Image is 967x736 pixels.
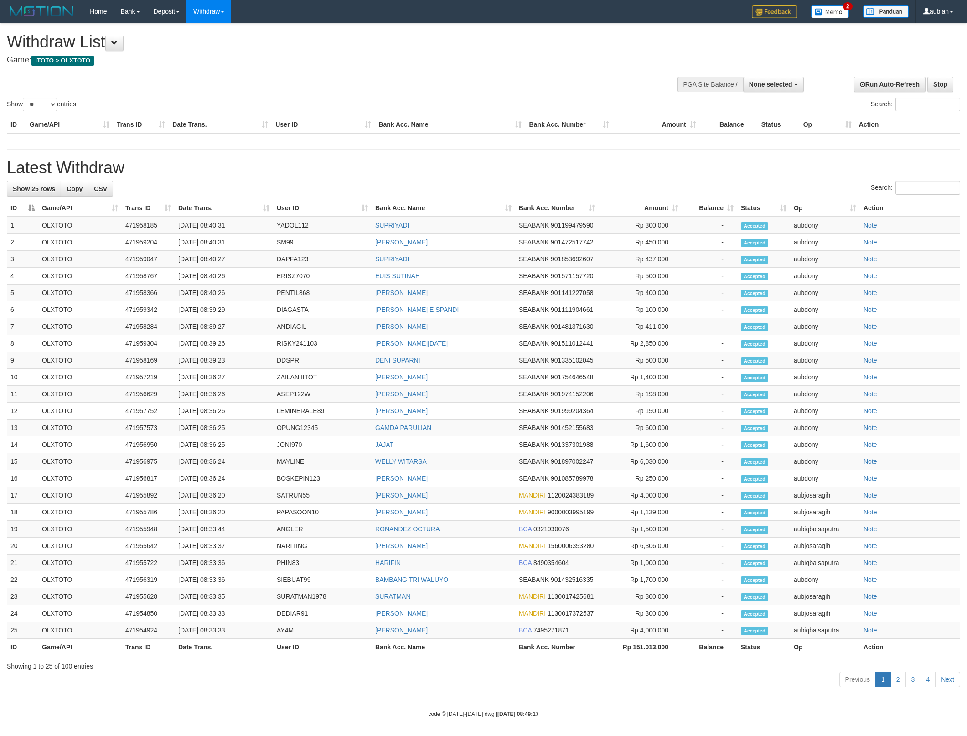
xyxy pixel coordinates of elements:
[551,255,593,263] span: Copy 901853692607 to clipboard
[599,453,682,470] td: Rp 6,030,000
[551,238,593,246] span: Copy 901472517742 to clipboard
[741,222,768,230] span: Accepted
[122,301,175,318] td: 471959342
[682,436,737,453] td: -
[864,559,877,566] a: Note
[860,200,960,217] th: Action
[682,487,737,504] td: -
[741,357,768,365] span: Accepted
[7,420,38,436] td: 13
[7,453,38,470] td: 15
[551,424,593,431] span: Copy 901452155683 to clipboard
[519,424,549,431] span: SEABANK
[273,420,372,436] td: OPUNG12345
[273,318,372,335] td: ANDIAGIL
[375,458,427,465] a: WELLY WITARSA
[864,542,877,549] a: Note
[7,98,76,111] label: Show entries
[905,672,921,687] a: 3
[551,373,593,381] span: Copy 901754646548 to clipboard
[375,559,401,566] a: HARIFIN
[7,200,38,217] th: ID: activate to sort column descending
[741,323,768,331] span: Accepted
[122,251,175,268] td: 471959047
[519,272,549,280] span: SEABANK
[375,238,428,246] a: [PERSON_NAME]
[864,390,877,398] a: Note
[7,352,38,369] td: 9
[375,222,409,229] a: SUPRIYADI
[375,424,431,431] a: GAMDA PARULIAN
[864,441,877,448] a: Note
[375,627,428,634] a: [PERSON_NAME]
[682,285,737,301] td: -
[920,672,936,687] a: 4
[741,239,768,247] span: Accepted
[273,386,372,403] td: ASEP122W
[7,56,636,65] h4: Game:
[682,335,737,352] td: -
[38,453,122,470] td: OLXTOTO
[741,256,768,264] span: Accepted
[175,420,273,436] td: [DATE] 08:36:25
[7,386,38,403] td: 11
[38,403,122,420] td: OLXTOTO
[682,504,737,521] td: -
[273,369,372,386] td: ZAILANIIITOT
[599,470,682,487] td: Rp 250,000
[122,200,175,217] th: Trans ID: activate to sort column ascending
[375,390,428,398] a: [PERSON_NAME]
[113,116,169,133] th: Trans ID
[375,407,428,415] a: [PERSON_NAME]
[519,475,549,482] span: SEABANK
[273,487,372,504] td: SATRUN55
[682,470,737,487] td: -
[864,222,877,229] a: Note
[7,251,38,268] td: 3
[13,185,55,192] span: Show 25 rows
[38,386,122,403] td: OLXTOTO
[864,407,877,415] a: Note
[7,33,636,51] h1: Withdraw List
[790,318,860,335] td: aubdony
[519,441,549,448] span: SEABANK
[7,487,38,504] td: 17
[519,238,549,246] span: SEABANK
[38,318,122,335] td: OLXTOTO
[519,407,549,415] span: SEABANK
[599,403,682,420] td: Rp 150,000
[599,251,682,268] td: Rp 437,000
[273,301,372,318] td: DIAGASTA
[38,335,122,352] td: OLXTOTO
[737,200,790,217] th: Status: activate to sort column ascending
[273,470,372,487] td: BOSKEPIN123
[871,181,960,195] label: Search:
[864,289,877,296] a: Note
[175,335,273,352] td: [DATE] 08:39:26
[519,255,549,263] span: SEABANK
[864,593,877,600] a: Note
[31,56,94,66] span: ITOTO > OLXTOTO
[551,458,593,465] span: Copy 901897002247 to clipboard
[375,610,428,617] a: [PERSON_NAME]
[525,116,612,133] th: Bank Acc. Number
[7,159,960,177] h1: Latest Withdraw
[864,272,877,280] a: Note
[515,200,599,217] th: Bank Acc. Number: activate to sort column ascending
[375,525,440,533] a: RONANDEZ OCTURA
[273,436,372,453] td: JONI970
[864,238,877,246] a: Note
[519,357,549,364] span: SEABANK
[375,272,420,280] a: EUIS SUTINAH
[7,470,38,487] td: 16
[790,470,860,487] td: aubdony
[273,234,372,251] td: SM99
[175,217,273,234] td: [DATE] 08:40:31
[864,340,877,347] a: Note
[599,285,682,301] td: Rp 400,000
[682,217,737,234] td: -
[122,318,175,335] td: 471958284
[175,251,273,268] td: [DATE] 08:40:27
[864,508,877,516] a: Note
[790,487,860,504] td: aubjosaragih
